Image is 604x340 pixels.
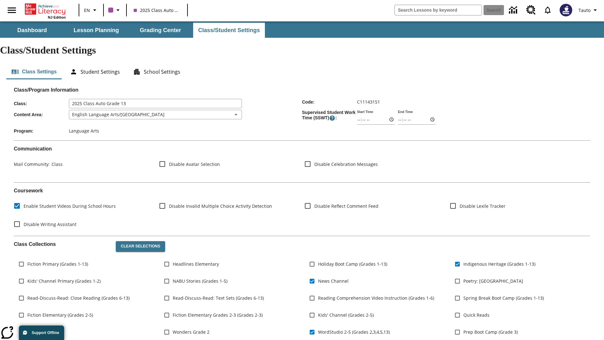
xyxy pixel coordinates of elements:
span: News Channel [318,278,349,284]
div: Communication [14,146,590,177]
label: Start Time [357,109,373,114]
span: Fiction Elementary Grades 2-3 (Grades 2-3) [173,312,263,318]
a: Home [25,3,66,15]
span: Read-Discuss-Read: Text Sets (Grades 6-13) [173,295,264,301]
span: Disable Invalid Multiple Choice Activity Detection [169,203,272,209]
label: End Time [398,109,413,114]
button: Lesson Planning [65,23,128,38]
span: Read-Discuss-Read: Close Reading (Grades 6-13) [27,295,130,301]
div: Home [25,2,66,19]
span: Support Offline [32,331,59,335]
a: Resource Center, Will open in new tab [523,2,540,19]
h2: Communication [14,146,590,152]
button: Class color is purple. Change class color [106,4,124,16]
span: Class : [14,101,69,106]
h2: Class/Program Information [14,87,590,93]
span: Disable Writing Assistant [24,221,76,228]
div: Class/Student Settings [6,64,598,79]
div: Coursework [14,188,590,231]
span: Prep Boot Camp (Grade 3) [463,329,518,335]
span: Quick Reads [463,312,489,318]
span: Class [50,161,63,167]
span: Disable Avatar Selection [169,161,220,167]
span: Holiday Boot Camp (Grades 1-13) [318,261,387,267]
span: NJ Edition [48,15,66,19]
button: Support Offline [19,326,64,340]
button: Select a new avatar [556,2,576,18]
button: School Settings [128,64,185,79]
input: search field [395,5,482,15]
span: EN [84,7,90,14]
span: Fiction Elementary (Grades 2-5) [27,312,93,318]
a: Notifications [540,2,556,18]
button: Class Settings [6,64,62,79]
button: Language: EN, Select a language [81,4,101,16]
span: C11143151 [357,99,380,105]
span: Code : [302,99,357,105]
span: Language Arts [69,128,99,134]
h2: Course work [14,188,590,194]
span: Fiction Primary (Grades 1-13) [27,261,88,267]
span: Poetry: [GEOGRAPHIC_DATA] [463,278,523,284]
span: Reading Comprehension Video Instruction (Grades 1-6) [318,295,434,301]
div: English Language Arts/[GEOGRAPHIC_DATA] [69,110,242,119]
span: Content Area : [14,112,69,117]
div: Class/Program Information [14,93,590,135]
img: Avatar [560,4,572,16]
button: Dashboard [1,23,64,38]
span: Mail Community : [14,161,50,167]
button: Open side menu [3,1,21,20]
span: Wonders Grade 2 [173,329,210,335]
span: Disable Reflect Comment Feed [314,203,378,209]
span: Indigenous Heritage (Grades 1-13) [463,261,535,267]
span: 2025 Class Auto Grade 13 [134,7,180,14]
button: Supervised Student Work Time is the timeframe when students can take LevelSet and when lessons ar... [329,115,335,121]
span: Kids' Channel Primary (Grades 1-2) [27,278,101,284]
a: Data Center [505,2,523,19]
span: Enable Student Videos During School Hours [24,203,116,209]
span: Spring Break Boot Camp (Grades 1-13) [463,295,544,301]
button: Clear Selections [116,241,165,252]
span: Disable Lexile Tracker [460,203,506,209]
button: Grading Center [129,23,192,38]
h2: Class Collections [14,241,111,247]
span: Kids' Channel (Grades 2-5) [318,312,374,318]
span: Disable Celebration Messages [314,161,378,167]
span: Program : [14,128,69,133]
span: Supervised Student Work Time (SSWT) : [302,110,357,121]
button: Student Settings [65,64,125,79]
span: Tauto [579,7,590,14]
span: WordStudio 2-5 (Grades 2,3,4,5,13) [318,329,390,335]
span: Headlines Elementary [173,261,219,267]
button: Profile/Settings [576,4,601,16]
button: Class/Student Settings [193,23,265,38]
input: Class [69,99,242,108]
span: NABU Stories (Grades 1-5) [173,278,227,284]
